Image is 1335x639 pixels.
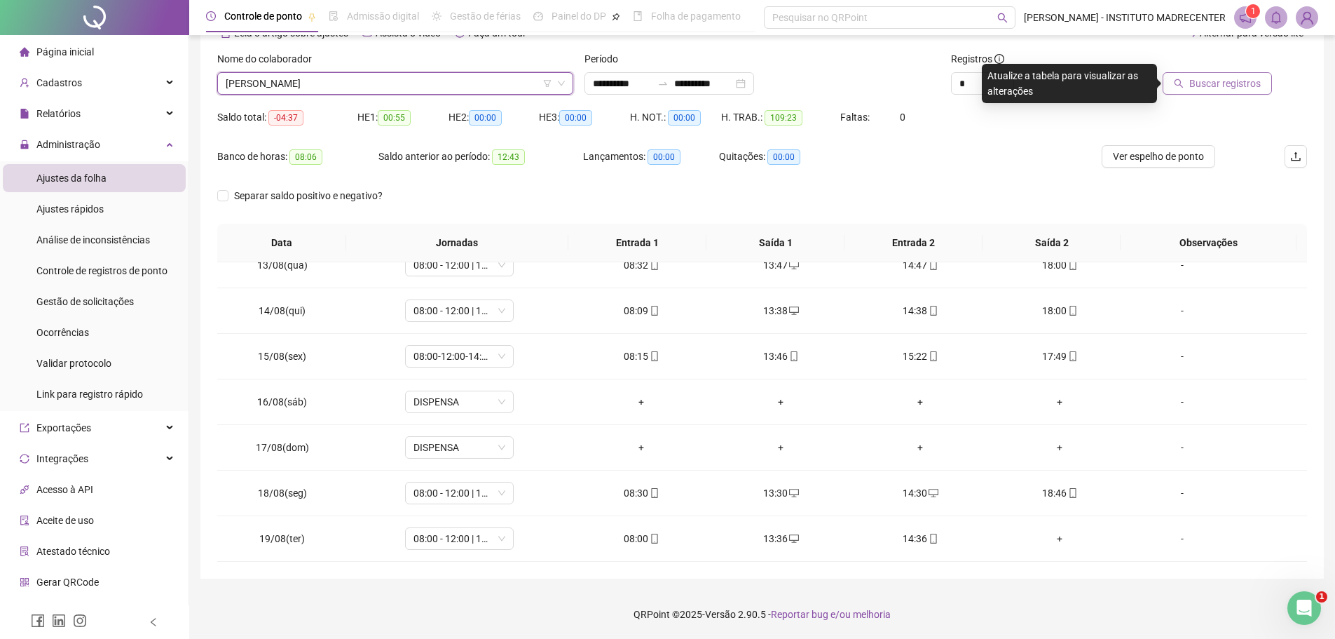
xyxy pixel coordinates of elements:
[308,13,316,21] span: pushpin
[584,51,627,67] label: Período
[994,54,1004,64] span: info-circle
[149,617,158,627] span: left
[1296,7,1317,28] img: 30457
[1141,394,1224,410] div: -
[346,224,568,262] th: Jornadas
[256,442,309,453] span: 17/08(dom)
[927,488,938,498] span: desktop
[36,515,94,526] span: Aceite de uso
[583,149,719,165] div: Lançamentos:
[20,78,29,88] span: user-add
[224,11,302,22] span: Controle de ponto
[723,394,840,410] div: +
[1316,591,1327,603] span: 1
[36,108,81,119] span: Relatórios
[552,11,606,22] span: Painel do DP
[20,516,29,525] span: audit
[900,112,905,123] span: 0
[20,485,29,495] span: api
[583,349,700,364] div: 08:15
[1141,303,1224,318] div: -
[36,234,150,245] span: Análise de inconsistências
[1174,79,1184,88] span: search
[226,73,565,94] span: ERLANE GONÇALVES MOURA
[788,534,799,544] span: desktop
[1001,349,1118,364] div: 17:49
[268,110,303,126] span: -04:37
[36,546,110,557] span: Atestado técnico
[1246,4,1260,18] sup: 1
[568,224,706,262] th: Entrada 1
[982,64,1157,103] div: Atualize a tabela para visualizar as alterações
[862,531,979,546] div: 14:36
[1113,149,1204,164] span: Ver espelho de ponto
[36,389,143,400] span: Link para registro rápido
[378,110,411,126] span: 00:55
[36,46,94,58] span: Página inicial
[259,305,306,316] span: 14/08(qui)
[648,306,659,316] span: mobile
[862,440,979,455] div: +
[217,224,346,262] th: Data
[36,453,88,464] span: Integrações
[1251,6,1256,16] span: 1
[1001,485,1118,501] div: 18:46
[927,306,938,316] span: mobile
[844,224,983,262] th: Entrada 2
[257,396,307,408] span: 16/08(sáb)
[449,109,540,126] div: HE 2:
[1067,260,1078,270] span: mobile
[36,422,91,433] span: Exportações
[705,609,736,620] span: Versão
[1001,303,1118,318] div: 18:00
[31,614,45,628] span: facebook
[668,110,701,126] span: 00:00
[413,483,505,504] span: 08:00 - 12:00 | 13:00 - 18:00
[492,149,525,165] span: 12:43
[413,528,505,549] span: 08:00 - 12:00 | 13:00 - 18:00
[20,140,29,149] span: lock
[723,349,840,364] div: 13:46
[862,303,979,318] div: 14:38
[228,188,388,203] span: Separar saldo positivo e negativo?
[1141,257,1224,273] div: -
[719,149,855,165] div: Quitações:
[648,351,659,361] span: mobile
[413,437,505,458] span: DISPENSA
[36,265,167,276] span: Controle de registros de ponto
[1141,485,1224,501] div: -
[36,139,100,150] span: Administração
[1067,488,1078,498] span: mobile
[36,577,99,588] span: Gerar QRCode
[469,110,502,126] span: 00:00
[840,112,872,123] span: Faltas:
[1001,394,1118,410] div: +
[1067,306,1078,316] span: mobile
[217,149,378,165] div: Banco de horas:
[630,109,721,126] div: H. NOT.:
[927,534,938,544] span: mobile
[413,391,505,412] span: DISPENSA
[347,11,419,22] span: Admissão digital
[1141,440,1224,455] div: -
[20,423,29,433] span: export
[1102,145,1215,168] button: Ver espelho de ponto
[36,203,104,215] span: Ajustes rápidos
[862,485,979,501] div: 14:30
[721,109,840,126] div: H. TRAB.:
[583,257,700,273] div: 08:32
[36,173,107,184] span: Ajustes da folha
[20,577,29,587] span: qrcode
[651,11,741,22] span: Folha de pagamento
[20,109,29,119] span: file
[1001,440,1118,455] div: +
[533,11,543,21] span: dashboard
[723,303,840,318] div: 13:38
[259,533,305,544] span: 19/08(ter)
[927,351,938,361] span: mobile
[36,296,134,307] span: Gestão de solicitações
[648,149,680,165] span: 00:00
[862,349,979,364] div: 15:22
[862,394,979,410] div: +
[258,487,307,499] span: 18/08(seg)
